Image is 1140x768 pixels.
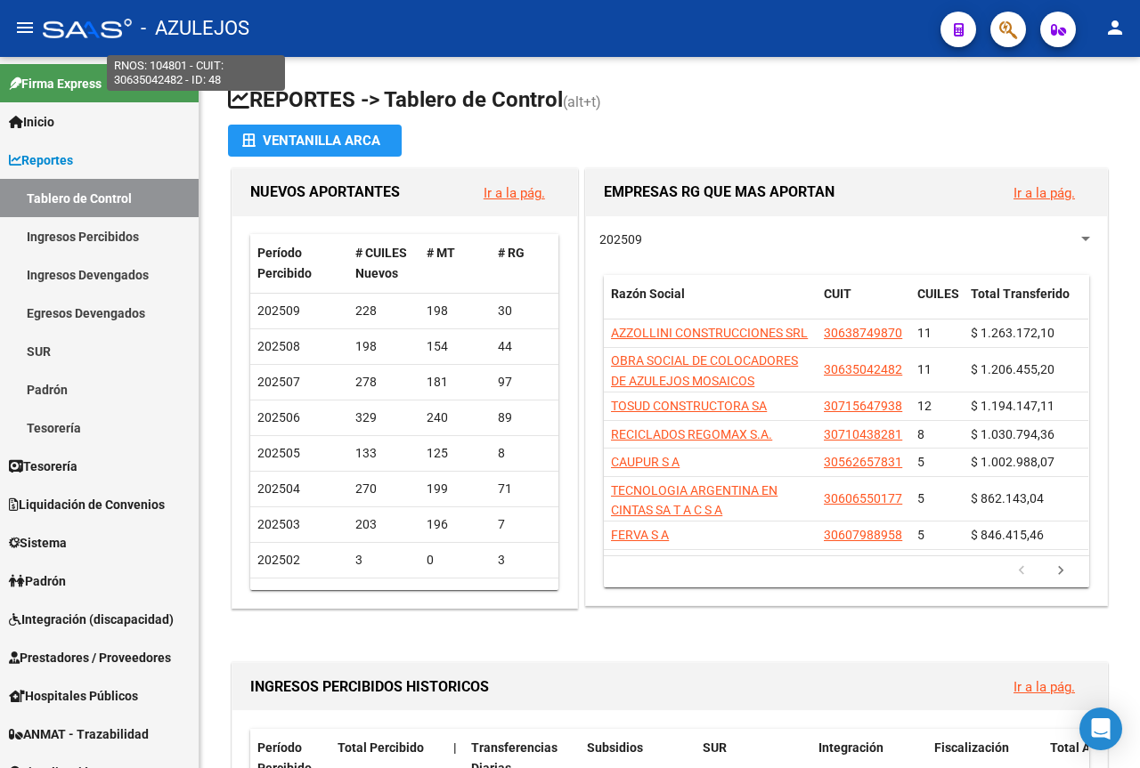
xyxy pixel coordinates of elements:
[355,301,412,321] div: 228
[355,586,412,606] div: 3
[9,457,77,476] span: Tesorería
[611,427,772,441] span: RECICLADOS REGOMAX S.A.
[917,399,932,413] span: 12
[971,287,1070,301] span: Total Transferido
[257,339,300,353] span: 202508
[469,176,559,209] button: Ir a la pág.
[824,455,902,469] span: 30562657831
[611,287,685,301] span: Razón Social
[250,678,489,695] span: INGRESOS PERCIBIDOS HISTORICOS
[604,275,817,334] datatable-header-cell: Razón Social
[9,724,149,744] span: ANMAT - Trazabilidad
[250,234,348,293] datatable-header-cell: Período Percibido
[971,528,1044,542] span: $ 846.415,46
[611,353,798,428] span: OBRA SOCIAL DE COLOCADORES DE AZULEJOS MOSAICOS GRANITEROS LUSTRADORES Y POCELA
[917,362,932,376] span: 11
[355,408,412,428] div: 329
[1005,562,1038,581] a: go to previous page
[427,246,455,260] span: # MT
[934,740,1009,755] span: Fiscalización
[9,495,165,514] span: Liquidación de Convenios
[9,648,171,667] span: Prestadores / Proveedores
[9,610,174,629] span: Integración (discapacidad)
[611,455,680,469] span: CAUPUR S A
[9,571,66,591] span: Padrón
[971,399,1054,413] span: $ 1.194.147,11
[971,362,1054,376] span: $ 1.206.455,20
[611,483,778,518] span: TECNOLOGIA ARGENTINA EN CINTAS SA T A C S A
[703,740,727,755] span: SUR
[917,326,932,340] span: 11
[498,372,555,392] div: 97
[257,410,300,424] span: 202506
[1044,562,1078,581] a: go to next page
[427,336,484,357] div: 154
[355,246,407,280] span: # CUILES Nuevos
[971,427,1054,441] span: $ 1.030.794,36
[257,303,300,318] span: 202509
[1079,707,1122,750] div: Open Intercom Messenger
[910,275,964,334] datatable-header-cell: CUILES
[999,176,1089,209] button: Ir a la pág.
[604,183,835,200] span: EMPRESAS RG QUE MAS APORTAN
[1104,17,1126,38] mat-icon: person
[917,491,924,505] span: 5
[498,586,555,606] div: 3
[599,232,642,247] span: 202509
[355,372,412,392] div: 278
[9,74,102,93] span: Firma Express
[1050,740,1117,755] span: Total Anses
[427,479,484,499] div: 199
[817,275,910,334] datatable-header-cell: CUIT
[824,528,902,542] span: 30607988958
[242,125,387,157] div: Ventanilla ARCA
[257,553,300,567] span: 202502
[917,455,924,469] span: 5
[427,586,484,606] div: 0
[9,150,73,170] span: Reportes
[971,491,1044,505] span: $ 862.143,04
[824,287,851,301] span: CUIT
[141,9,249,48] span: - AZULEJOS
[971,326,1054,340] span: $ 1.263.172,10
[427,408,484,428] div: 240
[14,17,36,38] mat-icon: menu
[355,514,412,535] div: 203
[611,399,767,413] span: TOSUD CONSTRUCTORA SA
[355,443,412,464] div: 133
[964,275,1088,334] datatable-header-cell: Total Transferido
[498,550,555,570] div: 3
[427,372,484,392] div: 181
[824,491,902,505] span: 30606550177
[999,670,1089,703] button: Ir a la pág.
[257,517,300,531] span: 202503
[228,85,1111,117] h1: REPORTES -> Tablero de Control
[453,740,457,755] span: |
[917,427,924,441] span: 8
[818,740,883,755] span: Integración
[611,528,669,542] span: FERVA S A
[498,246,525,260] span: # RG
[257,375,300,389] span: 202507
[427,443,484,464] div: 125
[257,446,300,460] span: 202505
[1014,185,1075,201] a: Ir a la pág.
[824,399,902,413] span: 30715647938
[355,550,412,570] div: 3
[427,550,484,570] div: 0
[355,336,412,357] div: 198
[971,455,1054,469] span: $ 1.002.988,07
[563,93,601,110] span: (alt+t)
[1014,679,1075,695] a: Ir a la pág.
[355,479,412,499] div: 270
[257,588,300,602] span: 202501
[498,479,555,499] div: 71
[348,234,419,293] datatable-header-cell: # CUILES Nuevos
[824,427,902,441] span: 30710438281
[491,234,562,293] datatable-header-cell: # RG
[257,246,312,280] span: Período Percibido
[917,528,924,542] span: 5
[427,301,484,321] div: 198
[9,533,67,553] span: Sistema
[9,112,54,132] span: Inicio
